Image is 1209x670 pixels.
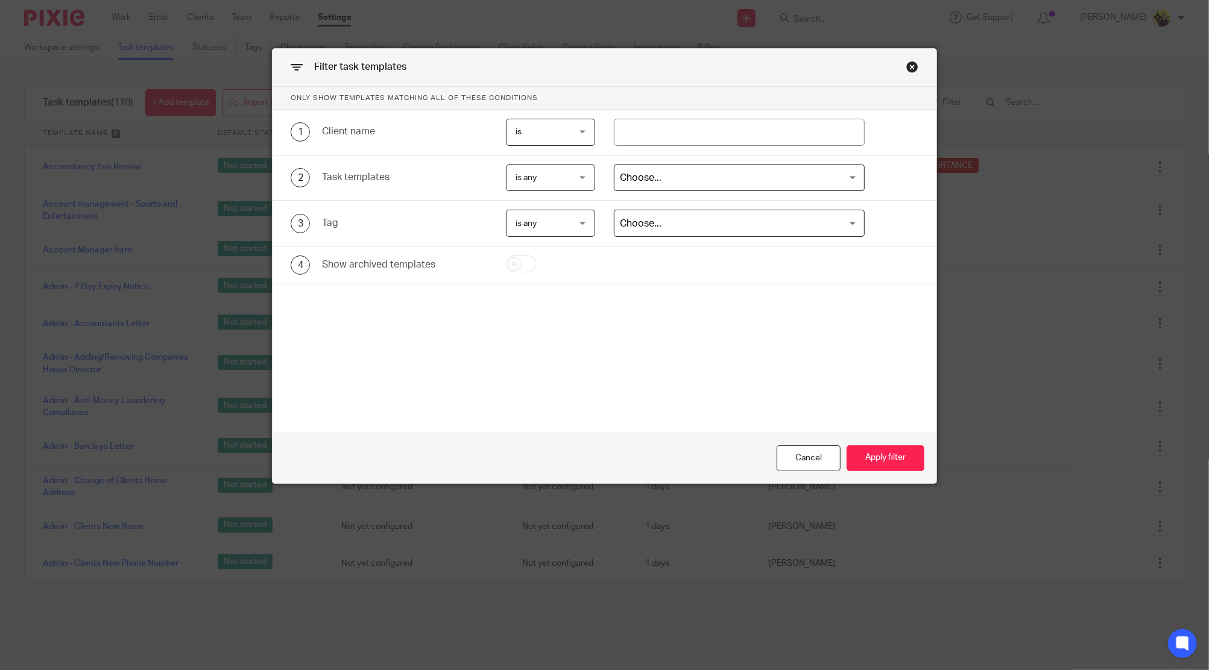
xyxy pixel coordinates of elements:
[273,87,936,110] p: Only show templates matching all of these conditions
[616,167,857,189] input: Search for option
[777,445,841,471] div: Close this dialog window
[291,214,310,233] div: 3
[516,174,537,182] span: is any
[322,125,487,139] div: Client name
[291,122,310,142] div: 1
[322,171,487,184] div: Task templates
[291,255,310,275] div: 4
[847,445,924,471] button: Apply filter
[616,213,857,234] input: Search for option
[614,210,864,237] div: Search for option
[516,128,522,136] span: is
[614,164,864,192] div: Search for option
[291,168,310,187] div: 2
[322,216,487,230] div: Tag
[322,258,487,272] div: Show archived templates
[516,219,537,228] span: is any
